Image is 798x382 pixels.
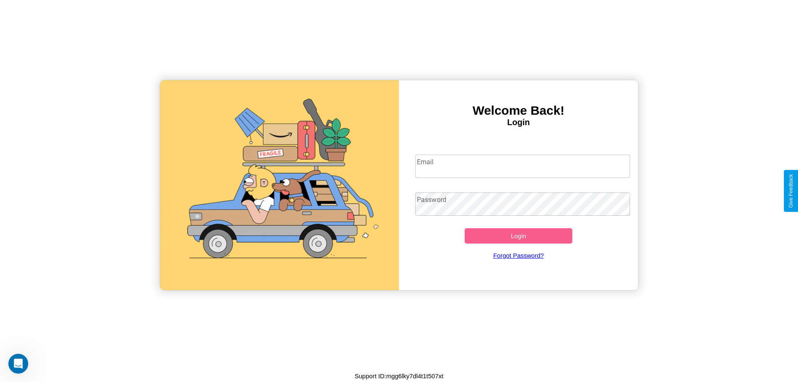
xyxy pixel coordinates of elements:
a: Forgot Password? [411,244,626,267]
img: gif [160,80,399,290]
p: Support ID: mgg6lky7dl4t1t507xt [355,370,443,382]
h4: Login [399,118,638,127]
div: Give Feedback [788,174,794,208]
button: Login [465,228,572,244]
h3: Welcome Back! [399,104,638,118]
iframe: Intercom live chat [8,354,28,374]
